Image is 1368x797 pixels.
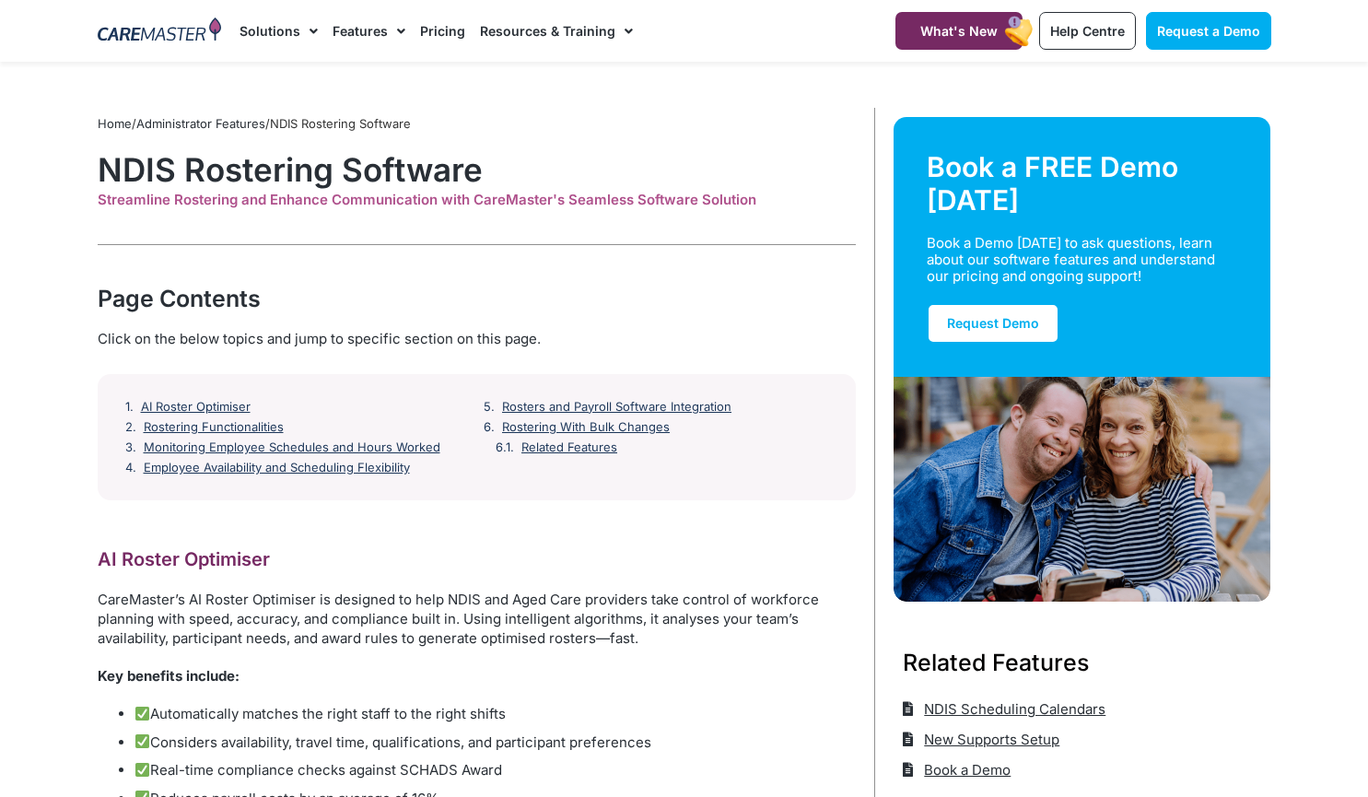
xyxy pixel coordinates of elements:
[141,400,251,415] a: AI Roster Optimiser
[134,760,856,781] li: Real-time compliance checks against SCHADS Award
[919,694,1105,724] span: NDIS Scheduling Calendars
[134,733,856,754] li: Considers availability, travel time, qualifications, and participant preferences
[903,646,1262,679] h3: Related Features
[521,440,617,455] a: Related Features
[98,18,222,45] img: CareMaster Logo
[903,755,1011,785] a: Book a Demo
[1157,23,1260,39] span: Request a Demo
[98,282,856,315] div: Page Contents
[135,707,149,721] img: ✅
[903,724,1060,755] a: New Supports Setup
[134,704,856,725] li: Automatically matches the right staff to the right shifts
[1050,23,1125,39] span: Help Centre
[144,461,410,475] a: Employee Availability and Scheduling Flexibility
[947,315,1039,331] span: Request Demo
[1039,12,1136,50] a: Help Centre
[919,755,1011,785] span: Book a Demo
[1146,12,1271,50] a: Request a Demo
[502,400,731,415] a: Rosters and Payroll Software Integration
[135,763,149,777] img: ✅
[927,303,1059,344] a: Request Demo
[927,150,1238,217] div: Book a FREE Demo [DATE]
[894,377,1271,602] img: Support Worker and NDIS Participant out for a coffee.
[895,12,1023,50] a: What's New
[135,734,149,748] img: ✅
[98,150,856,189] h1: NDIS Rostering Software
[98,547,856,571] h2: AI Roster Optimiser
[920,23,998,39] span: What's New
[98,329,856,349] div: Click on the below topics and jump to specific section on this page.
[919,724,1059,755] span: New Supports Setup
[98,667,240,685] strong: Key benefits include:
[270,116,411,131] span: NDIS Rostering Software
[136,116,265,131] a: Administrator Features
[927,235,1216,285] div: Book a Demo [DATE] to ask questions, learn about our software features and understand our pricing...
[144,420,284,435] a: Rostering Functionalities
[98,590,856,648] p: CareMaster’s AI Roster Optimiser is designed to help NDIS and Aged Care providers take control of...
[502,420,670,435] a: Rostering With Bulk Changes
[98,116,411,131] span: / /
[98,116,132,131] a: Home
[144,440,440,455] a: Monitoring Employee Schedules and Hours Worked
[903,694,1106,724] a: NDIS Scheduling Calendars
[98,192,856,208] div: Streamline Rostering and Enhance Communication with CareMaster's Seamless Software Solution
